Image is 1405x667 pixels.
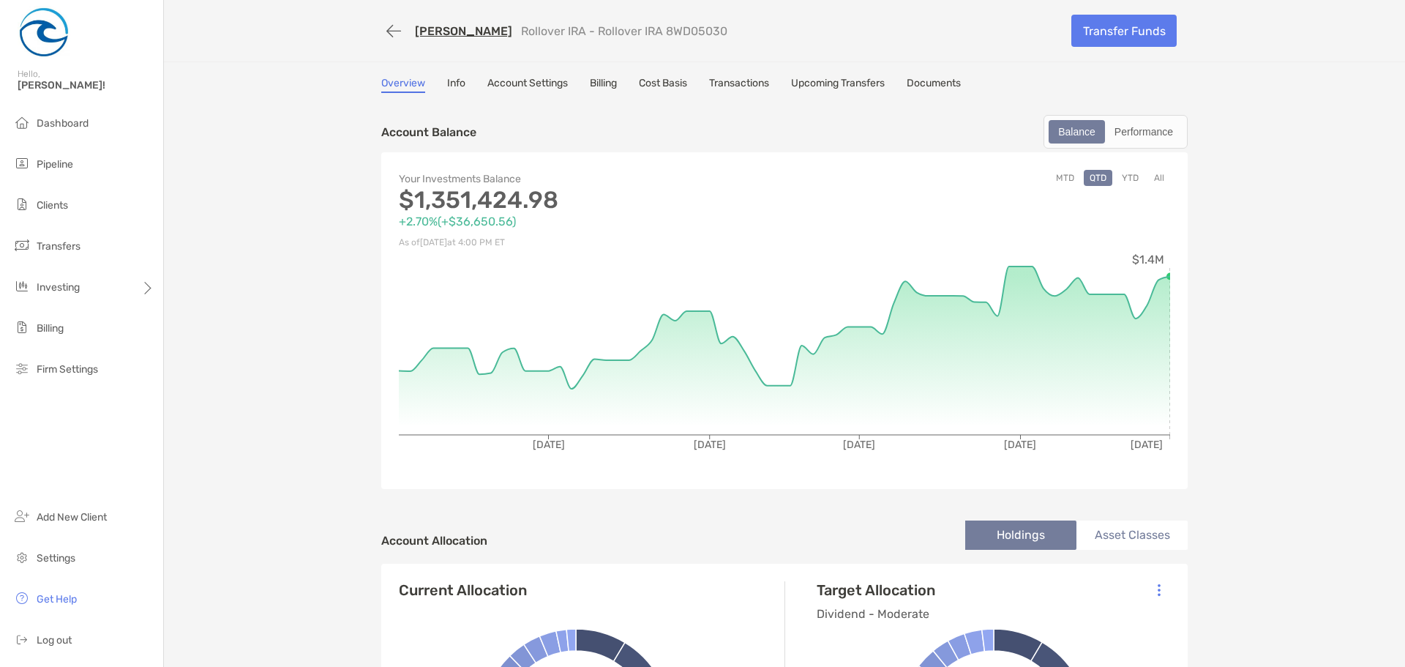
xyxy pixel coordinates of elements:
[13,277,31,295] img: investing icon
[965,521,1076,550] li: Holdings
[1050,122,1104,142] div: Balance
[13,113,31,131] img: dashboard icon
[37,634,72,646] span: Log out
[13,507,31,525] img: add_new_client icon
[399,212,784,231] p: +2.70% ( +$36,650.56 )
[843,439,875,451] tspan: [DATE]
[709,77,769,93] a: Transactions
[13,359,31,377] img: firm-settings icon
[399,581,527,599] h4: Current Allocation
[521,24,727,38] p: Rollover IRA - Rollover IRA 8WD05030
[791,77,885,93] a: Upcoming Transfers
[381,77,425,93] a: Overview
[1084,170,1112,186] button: QTD
[13,318,31,336] img: billing icon
[1106,122,1181,142] div: Performance
[1076,521,1188,550] li: Asset Classes
[1132,253,1164,267] tspan: $1.4M
[37,240,80,253] span: Transfers
[37,158,73,171] span: Pipeline
[817,605,935,623] p: Dividend - Moderate
[13,236,31,254] img: transfers icon
[533,439,565,451] tspan: [DATE]
[817,581,935,599] h4: Target Allocation
[1050,170,1080,186] button: MTD
[381,123,476,141] p: Account Balance
[37,363,98,376] span: Firm Settings
[37,322,64,335] span: Billing
[399,234,784,252] p: As of [DATE] at 4:00 PM ET
[694,439,726,451] tspan: [DATE]
[1044,115,1188,149] div: segmented control
[18,79,154,92] span: [PERSON_NAME]!
[37,117,89,130] span: Dashboard
[37,552,75,564] span: Settings
[399,170,784,188] p: Your Investments Balance
[907,77,961,93] a: Documents
[415,24,512,38] a: [PERSON_NAME]
[37,199,68,212] span: Clients
[13,195,31,213] img: clients icon
[13,548,31,566] img: settings icon
[487,77,568,93] a: Account Settings
[447,77,465,93] a: Info
[1158,584,1161,597] img: Icon List Menu
[13,589,31,607] img: get-help icon
[1071,15,1177,47] a: Transfer Funds
[1148,170,1170,186] button: All
[13,630,31,648] img: logout icon
[37,593,77,605] span: Get Help
[590,77,617,93] a: Billing
[1131,439,1163,451] tspan: [DATE]
[1116,170,1144,186] button: YTD
[1004,439,1036,451] tspan: [DATE]
[399,191,784,209] p: $1,351,424.98
[639,77,687,93] a: Cost Basis
[381,534,487,548] h4: Account Allocation
[37,511,107,523] span: Add New Client
[37,281,80,294] span: Investing
[18,6,70,59] img: Zoe Logo
[13,154,31,172] img: pipeline icon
